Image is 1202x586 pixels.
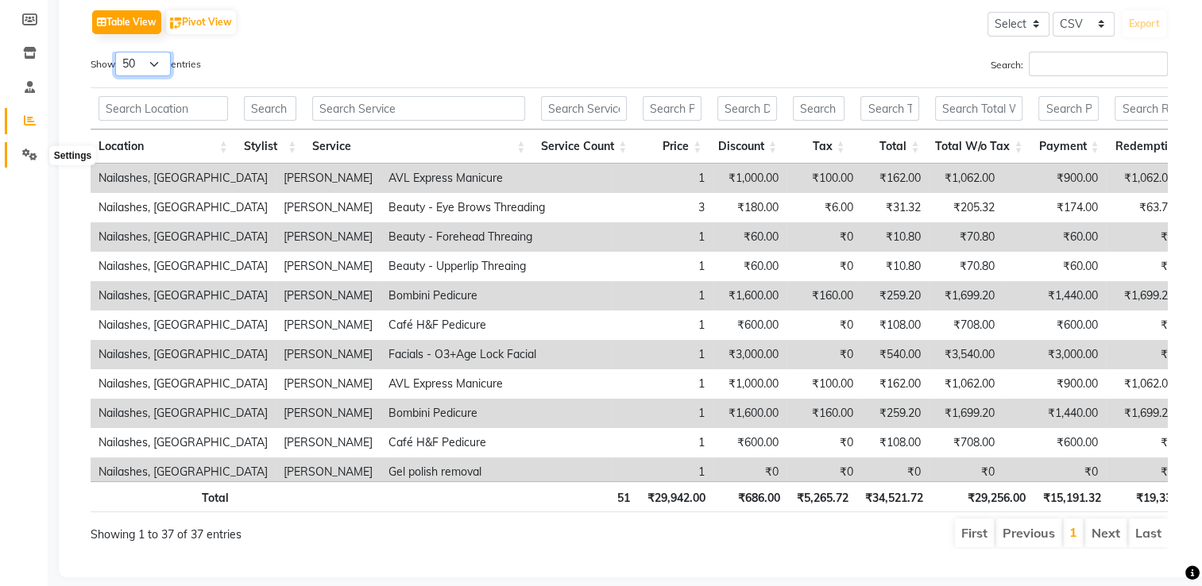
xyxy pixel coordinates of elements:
td: ₹600.00 [713,310,787,340]
td: [PERSON_NAME] [276,310,381,340]
th: Service: activate to sort column ascending [304,129,533,164]
td: ₹60.00 [1003,252,1106,281]
img: pivot.png [170,17,182,29]
td: ₹1,699.20 [1106,281,1182,310]
td: ₹540.00 [861,340,929,369]
td: [PERSON_NAME] [276,193,381,222]
th: Price: activate to sort column ascending [635,129,709,164]
input: Search: [1029,52,1168,76]
td: ₹205.32 [929,193,1003,222]
td: Facials - O3+Age Lock Facial [381,340,611,369]
td: ₹10.80 [861,222,929,252]
th: Payment: activate to sort column ascending [1030,129,1107,164]
td: [PERSON_NAME] [276,369,381,399]
td: ₹0 [861,457,929,487]
td: ₹160.00 [787,281,861,310]
td: ₹108.00 [861,310,929,340]
td: ₹60.00 [713,252,787,281]
td: ₹60.00 [1003,222,1106,252]
td: [PERSON_NAME] [276,164,381,193]
td: ₹70.80 [929,222,1003,252]
td: ₹174.00 [1003,193,1106,222]
td: 1 [611,457,713,487]
td: ₹3,540.00 [929,340,1003,369]
td: ₹0 [787,222,861,252]
td: Nailashes, [GEOGRAPHIC_DATA] [91,281,276,310]
td: ₹0 [929,457,1003,487]
th: Tax: activate to sort column ascending [785,129,853,164]
td: [PERSON_NAME] [276,252,381,281]
th: 51 [536,481,638,512]
td: 1 [611,428,713,457]
td: ₹708.00 [929,310,1003,340]
td: ₹1,600.00 [713,281,787,310]
td: ₹1,000.00 [713,164,787,193]
td: ₹10.80 [861,252,929,281]
td: 1 [611,252,713,281]
td: ₹600.00 [1003,310,1106,340]
td: ₹259.20 [861,281,929,310]
th: ₹29,256.00 [931,481,1033,512]
input: Search Service Count [541,96,627,121]
td: ₹1,699.20 [929,281,1003,310]
td: ₹900.00 [1003,369,1106,399]
td: ₹1,062.00 [929,369,1003,399]
th: ₹5,265.72 [788,481,856,512]
td: ₹1,440.00 [1003,399,1106,428]
input: Search Total [860,96,919,121]
td: ₹1,699.20 [1106,399,1182,428]
td: ₹0 [787,310,861,340]
th: ₹686.00 [713,481,789,512]
td: Nailashes, [GEOGRAPHIC_DATA] [91,164,276,193]
td: 1 [611,399,713,428]
button: Pivot View [166,10,236,34]
td: ₹0 [1106,340,1182,369]
th: Stylist: activate to sort column ascending [236,129,304,164]
td: Gel polish removal [381,457,611,487]
td: ₹100.00 [787,164,861,193]
th: Discount: activate to sort column ascending [709,129,785,164]
td: AVL Express Manicure [381,369,611,399]
td: 1 [611,164,713,193]
div: Settings [50,146,95,165]
td: 1 [611,340,713,369]
td: [PERSON_NAME] [276,222,381,252]
input: Search Payment [1038,96,1099,121]
td: Beauty - Forehead Threaing [381,222,611,252]
button: Table View [92,10,161,34]
td: Café H&F Pedicure [381,428,611,457]
td: Nailashes, [GEOGRAPHIC_DATA] [91,369,276,399]
input: Search Service [312,96,525,121]
input: Search Stylist [244,96,296,121]
td: ₹1,000.00 [713,369,787,399]
input: Search Redemption [1115,96,1192,121]
td: ₹1,440.00 [1003,281,1106,310]
td: Nailashes, [GEOGRAPHIC_DATA] [91,428,276,457]
td: ₹3,000.00 [1003,340,1106,369]
td: ₹1,699.20 [929,399,1003,428]
th: Location: activate to sort column ascending [91,129,236,164]
td: ₹708.00 [929,428,1003,457]
th: ₹34,521.72 [856,481,931,512]
th: Total: activate to sort column ascending [852,129,927,164]
td: ₹0 [1106,428,1182,457]
td: ₹1,062.00 [1106,369,1182,399]
td: ₹600.00 [1003,428,1106,457]
th: Total W/o Tax: activate to sort column ascending [927,129,1030,164]
td: ₹0 [787,340,861,369]
td: ₹160.00 [787,399,861,428]
td: ₹31.32 [861,193,929,222]
th: Redemption: activate to sort column ascending [1107,129,1200,164]
td: Bombini Pedicure [381,399,611,428]
label: Show entries [91,52,201,76]
select: Showentries [115,52,171,76]
td: ₹180.00 [713,193,787,222]
td: [PERSON_NAME] [276,399,381,428]
th: Service Count: activate to sort column ascending [533,129,635,164]
td: ₹63.72 [1106,193,1182,222]
input: Search Location [99,96,228,121]
td: [PERSON_NAME] [276,281,381,310]
td: ₹0 [1003,457,1106,487]
td: ₹0 [1106,310,1182,340]
td: Nailashes, [GEOGRAPHIC_DATA] [91,399,276,428]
